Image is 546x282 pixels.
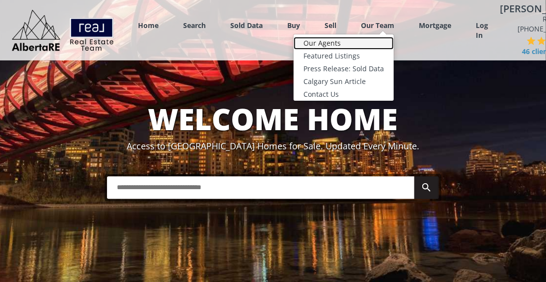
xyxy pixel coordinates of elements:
img: 1 of 5 stars [527,36,536,45]
img: 2 of 5 stars [537,36,546,45]
h1: WELCOME HOME [2,103,544,135]
span: Access to [GEOGRAPHIC_DATA] Homes for Sale. Updated Every Minute. [127,140,419,152]
a: Sell [325,21,336,30]
a: Press Release: Sold Data [294,62,394,75]
a: Our Team [361,21,394,30]
a: Sold Data [230,21,263,30]
a: Buy [287,21,300,30]
a: Featured Listings [294,50,394,62]
a: Calgary Sun Article [294,75,394,88]
img: Logo [7,7,119,54]
a: Search [183,21,206,30]
a: Log In [476,21,488,40]
a: Home [138,21,159,30]
a: Contact Us [294,88,394,101]
a: Mortgage [419,21,451,30]
a: Our Agents [294,37,394,50]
